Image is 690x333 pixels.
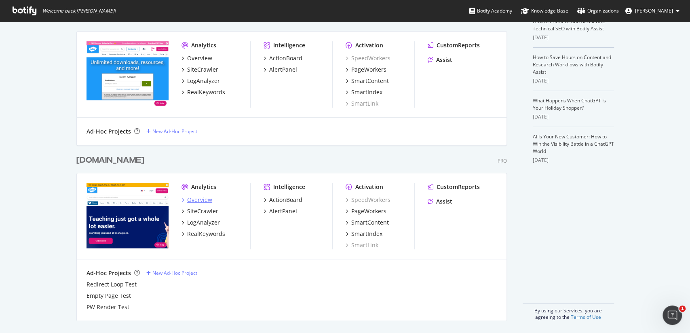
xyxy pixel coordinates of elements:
[571,314,601,320] a: Terms of Use
[181,207,218,215] a: SiteCrawler
[87,292,131,300] a: Empty Page Test
[355,183,383,191] div: Activation
[346,207,386,215] a: PageWorkers
[533,77,614,85] div: [DATE]
[187,88,225,96] div: RealKeywords
[428,197,452,206] a: Assist
[187,196,212,204] div: Overview
[533,18,605,32] a: How to Prioritize and Accelerate Technical SEO with Botify Assist
[152,269,197,276] div: New Ad-Hoc Project
[436,197,452,206] div: Assist
[264,207,297,215] a: AlertPanel
[346,88,382,96] a: SmartIndex
[87,41,169,107] img: twinkl.co.uk
[264,66,297,74] a: AlertPanel
[428,56,452,64] a: Assist
[187,207,218,215] div: SiteCrawler
[533,34,614,41] div: [DATE]
[181,230,225,238] a: RealKeywords
[273,41,305,49] div: Intelligence
[436,56,452,64] div: Assist
[533,133,614,155] a: AI Is Your New Customer: How to Win the Visibility Battle in a ChatGPT World
[355,41,383,49] div: Activation
[269,207,297,215] div: AlertPanel
[264,54,302,62] a: ActionBoard
[346,54,390,62] a: SpeedWorkers
[346,230,382,238] a: SmartIndex
[181,88,225,96] a: RealKeywords
[498,157,507,164] div: Pro
[87,303,129,311] a: PW Render Test
[351,66,386,74] div: PageWorkers
[346,77,389,85] a: SmartContent
[663,305,682,325] iframe: Intercom live chat
[577,7,619,15] div: Organizations
[346,196,390,204] a: SpeedWorkers
[521,7,568,15] div: Knowledge Base
[523,303,614,320] div: By using our Services, you are agreeing to the
[428,183,480,191] a: CustomReports
[87,269,131,277] div: Ad-Hoc Projects
[181,196,212,204] a: Overview
[469,7,512,15] div: Botify Academy
[187,218,220,227] div: LogAnalyzer
[181,66,218,74] a: SiteCrawler
[264,196,302,204] a: ActionBoard
[533,54,611,75] a: How to Save Hours on Content and Research Workflows with Botify Assist
[187,77,220,85] div: LogAnalyzer
[437,183,480,191] div: CustomReports
[87,183,169,248] img: twinkl.com
[146,128,197,135] a: New Ad-Hoc Project
[191,41,216,49] div: Analytics
[42,8,116,14] span: Welcome back, [PERSON_NAME] !
[181,77,220,85] a: LogAnalyzer
[76,155,144,166] div: [DOMAIN_NAME]
[146,269,197,276] a: New Ad-Hoc Project
[351,207,386,215] div: PageWorkers
[191,183,216,191] div: Analytics
[635,7,673,14] span: Paul Beer
[187,66,218,74] div: SiteCrawler
[273,183,305,191] div: Intelligence
[346,100,378,108] a: SmartLink
[181,218,220,227] a: LogAnalyzer
[269,196,302,204] div: ActionBoard
[619,4,686,17] button: [PERSON_NAME]
[351,230,382,238] div: SmartIndex
[533,97,606,111] a: What Happens When ChatGPT Is Your Holiday Shopper?
[351,88,382,96] div: SmartIndex
[269,54,302,62] div: ActionBoard
[346,66,386,74] a: PageWorkers
[87,280,137,288] a: Redirect Loop Test
[351,218,389,227] div: SmartContent
[269,66,297,74] div: AlertPanel
[346,241,378,249] a: SmartLink
[152,128,197,135] div: New Ad-Hoc Project
[679,305,686,312] span: 1
[87,127,131,136] div: Ad-Hoc Projects
[437,41,480,49] div: CustomReports
[181,54,212,62] a: Overview
[533,157,614,164] div: [DATE]
[346,218,389,227] a: SmartContent
[187,54,212,62] div: Overview
[533,113,614,121] div: [DATE]
[351,77,389,85] div: SmartContent
[76,155,148,166] a: [DOMAIN_NAME]
[187,230,225,238] div: RealKeywords
[428,41,480,49] a: CustomReports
